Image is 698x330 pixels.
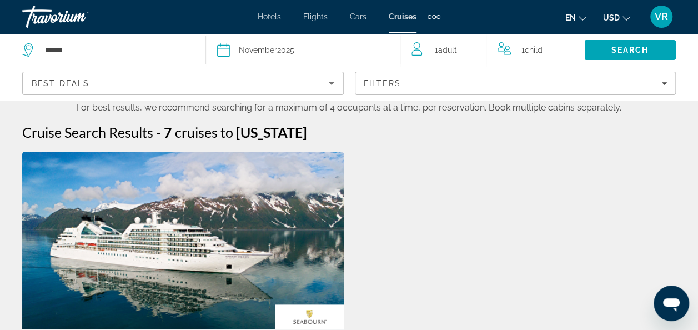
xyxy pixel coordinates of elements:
[521,42,542,58] span: 1
[156,124,161,141] span: -
[565,9,586,26] button: Change language
[275,304,343,329] img: Cruise company logo
[438,46,457,54] span: Adult
[355,72,676,95] button: Filters
[603,9,630,26] button: Change currency
[22,124,153,141] h1: Cruise Search Results
[258,12,281,21] a: Hotels
[164,124,172,141] span: 7
[239,46,277,54] span: November
[22,152,344,329] img: Panama Canal & Hawaiian Holiday
[603,13,620,22] span: USD
[32,79,89,88] span: Best Deals
[236,124,307,141] span: [US_STATE]
[303,12,328,21] a: Flights
[435,42,457,58] span: 1
[654,286,689,321] iframe: Button to launch messaging window
[400,33,584,67] button: Travelers: 1 adult, 1 child
[239,42,294,58] div: 2025
[350,12,366,21] a: Cars
[524,46,542,54] span: Child
[565,13,576,22] span: en
[647,5,676,28] button: User Menu
[428,8,440,26] button: Extra navigation items
[175,124,233,141] span: cruises to
[389,12,416,21] a: Cruises
[44,42,194,58] input: Select cruise destination
[32,77,334,90] mat-select: Sort by
[584,40,676,60] button: Search
[22,2,133,31] a: Travorium
[611,46,649,54] span: Search
[364,79,401,88] span: Filters
[655,11,668,22] span: VR
[217,33,389,67] button: Select cruise date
